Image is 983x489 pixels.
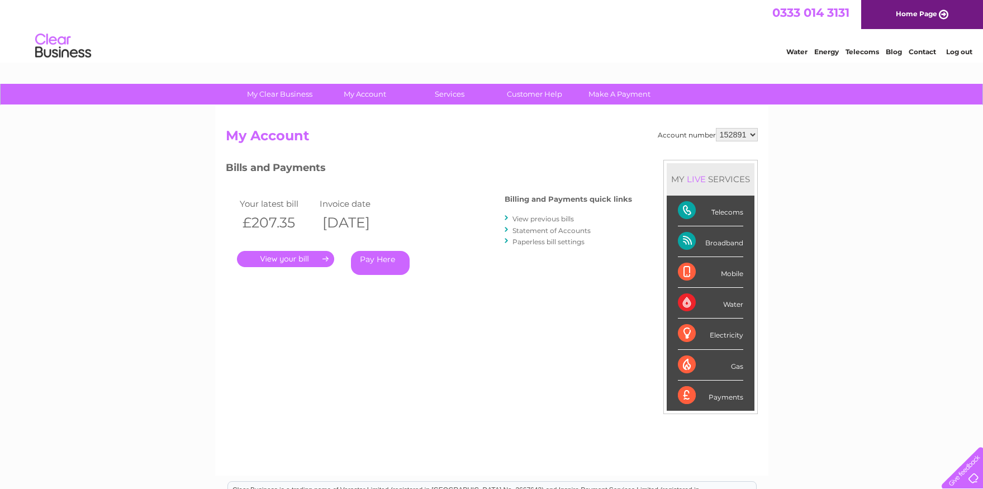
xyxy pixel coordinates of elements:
[317,196,397,211] td: Invoice date
[351,251,410,275] a: Pay Here
[35,29,92,63] img: logo.png
[678,350,743,381] div: Gas
[685,174,708,184] div: LIVE
[678,288,743,319] div: Water
[317,211,397,234] th: [DATE]
[678,226,743,257] div: Broadband
[319,84,411,105] a: My Account
[226,128,758,149] h2: My Account
[846,48,879,56] a: Telecoms
[237,211,317,234] th: £207.35
[228,6,756,54] div: Clear Business is a trading name of Verastar Limited (registered in [GEOGRAPHIC_DATA] No. 3667643...
[658,128,758,141] div: Account number
[667,163,754,195] div: MY SERVICES
[772,6,849,20] a: 0333 014 3131
[678,257,743,288] div: Mobile
[505,195,632,203] h4: Billing and Payments quick links
[237,251,334,267] a: .
[678,196,743,226] div: Telecoms
[886,48,902,56] a: Blog
[226,160,632,179] h3: Bills and Payments
[678,381,743,411] div: Payments
[512,215,574,223] a: View previous bills
[234,84,326,105] a: My Clear Business
[237,196,317,211] td: Your latest bill
[946,48,972,56] a: Log out
[512,226,591,235] a: Statement of Accounts
[488,84,581,105] a: Customer Help
[786,48,808,56] a: Water
[512,238,585,246] a: Paperless bill settings
[678,319,743,349] div: Electricity
[909,48,936,56] a: Contact
[814,48,839,56] a: Energy
[573,84,666,105] a: Make A Payment
[403,84,496,105] a: Services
